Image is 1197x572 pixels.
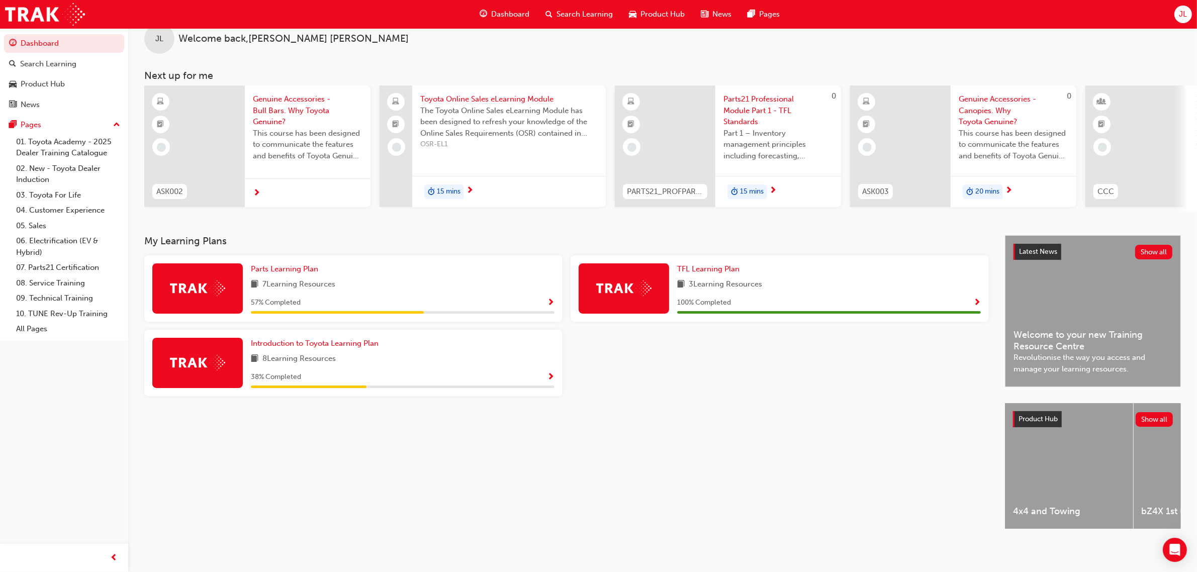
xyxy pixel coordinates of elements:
span: Welcome to your new Training Resource Centre [1014,329,1172,352]
a: guage-iconDashboard [472,4,537,25]
span: pages-icon [9,121,17,130]
span: booktick-icon [157,118,164,131]
span: TFL Learning Plan [677,264,740,273]
span: learningResourceType_ELEARNING-icon [863,96,870,109]
span: 3 Learning Resources [689,278,762,291]
a: 0ASK003Genuine Accessories - Canopies. Why Toyota Genuine?This course has been designed to commun... [850,85,1076,207]
button: Pages [4,116,124,134]
a: 07. Parts21 Certification [12,260,124,275]
a: Trak [5,3,85,26]
span: search-icon [545,8,553,21]
span: ASK003 [862,186,889,198]
button: Show all [1136,412,1173,427]
span: duration-icon [428,185,435,199]
a: 09. Technical Training [12,291,124,306]
span: guage-icon [480,8,487,21]
a: All Pages [12,321,124,337]
span: OSR-EL1 [420,139,598,150]
h3: My Learning Plans [144,235,989,247]
span: JL [155,33,163,45]
span: Parts21 Professional Module Part 1 - TFL Standards [723,93,833,128]
a: Introduction to Toyota Learning Plan [251,338,383,349]
span: Part 1 – Inventory management principles including forecasting, processes, and techniques. [723,128,833,162]
span: 0 [1067,91,1071,101]
span: Product Hub [1019,415,1058,423]
a: news-iconNews [693,4,740,25]
span: 100 % Completed [677,297,731,309]
span: This course has been designed to communicate the features and benefits of Toyota Genuine Canopies... [959,128,1068,162]
span: news-icon [701,8,708,21]
span: Show Progress [973,299,981,308]
span: 0 [832,91,836,101]
a: pages-iconPages [740,4,788,25]
span: pages-icon [748,8,755,21]
span: The Toyota Online Sales eLearning Module has been designed to refresh your knowledge of the Onlin... [420,105,598,139]
span: 20 mins [975,186,999,198]
button: DashboardSearch LearningProduct HubNews [4,32,124,116]
span: duration-icon [966,185,973,199]
a: Product HubShow all [1013,411,1173,427]
a: 06. Electrification (EV & Hybrid) [12,233,124,260]
img: Trak [170,280,225,296]
span: laptop-icon [393,96,400,109]
span: Show Progress [547,299,555,308]
span: prev-icon [111,552,118,564]
span: learningResourceType_INSTRUCTOR_LED-icon [1098,96,1106,109]
span: Show Progress [547,373,555,382]
span: CCC [1097,186,1114,198]
button: Show all [1135,245,1173,259]
span: next-icon [769,186,777,196]
span: ASK002 [156,186,183,198]
a: 02. New - Toyota Dealer Induction [12,161,124,187]
button: Show Progress [547,297,555,309]
a: Search Learning [4,55,124,73]
div: News [21,99,40,111]
span: Parts Learning Plan [251,264,318,273]
span: car-icon [629,8,636,21]
span: car-icon [9,80,17,89]
a: News [4,96,124,114]
span: booktick-icon [1098,118,1106,131]
a: ASK002Genuine Accessories - Bull Bars. Why Toyota Genuine?This course has been designed to commun... [144,85,371,207]
span: Toyota Online Sales eLearning Module [420,93,598,105]
span: learningRecordVerb_NONE-icon [627,143,636,152]
div: Pages [21,119,41,131]
span: learningResourceType_ELEARNING-icon [628,96,635,109]
span: guage-icon [9,39,17,48]
span: News [712,9,731,20]
span: book-icon [677,278,685,291]
span: Latest News [1019,247,1057,256]
a: Toyota Online Sales eLearning ModuleThe Toyota Online Sales eLearning Module has been designed to... [380,85,606,207]
span: booktick-icon [863,118,870,131]
img: Trak [170,355,225,370]
a: 03. Toyota For Life [12,187,124,203]
a: 04. Customer Experience [12,203,124,218]
span: 8 Learning Resources [262,353,336,365]
img: Trak [596,280,652,296]
span: Introduction to Toyota Learning Plan [251,339,379,348]
span: 15 mins [437,186,461,198]
span: booktick-icon [628,118,635,131]
span: PARTS21_PROFPART1_0923_EL [627,186,703,198]
span: book-icon [251,278,258,291]
span: 4x4 and Towing [1013,506,1125,517]
span: learningRecordVerb_NONE-icon [863,143,872,152]
span: Welcome back , [PERSON_NAME] [PERSON_NAME] [178,33,409,45]
span: up-icon [113,119,120,132]
span: 15 mins [740,186,764,198]
span: 7 Learning Resources [262,278,335,291]
span: book-icon [251,353,258,365]
a: 01. Toyota Academy - 2025 Dealer Training Catalogue [12,134,124,161]
span: Search Learning [557,9,613,20]
a: Product Hub [4,75,124,93]
a: 08. Service Training [12,275,124,291]
span: search-icon [9,60,16,69]
h3: Next up for me [128,70,1197,81]
a: Latest NewsShow all [1014,244,1172,260]
span: learningRecordVerb_NONE-icon [392,143,401,152]
span: next-icon [253,189,260,198]
div: Product Hub [21,78,65,90]
span: Dashboard [491,9,529,20]
a: Parts Learning Plan [251,263,322,275]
